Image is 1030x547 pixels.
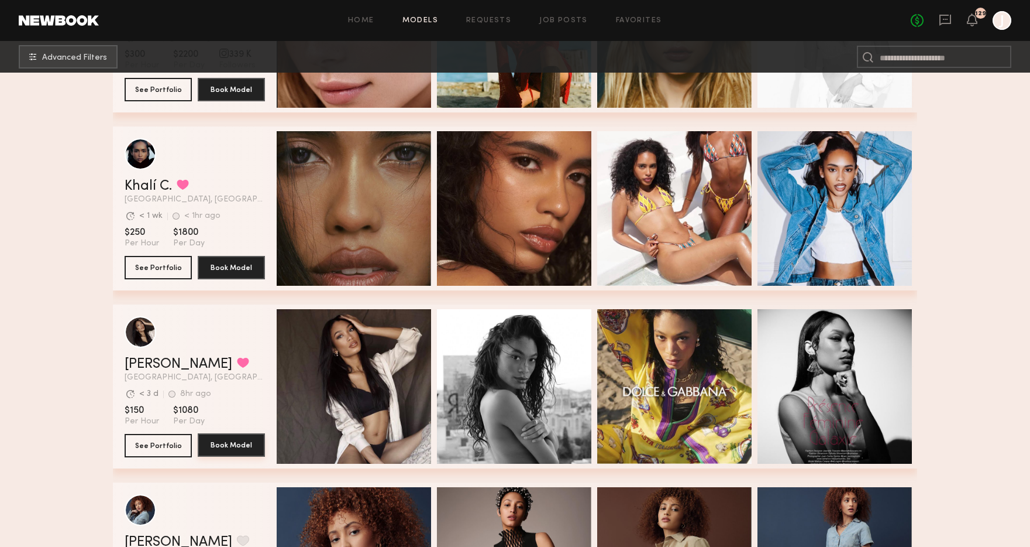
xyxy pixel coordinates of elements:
[539,17,588,25] a: Job Posts
[19,45,118,69] button: Advanced Filters
[125,405,159,416] span: $150
[125,357,232,371] a: [PERSON_NAME]
[125,374,265,382] span: [GEOGRAPHIC_DATA], [GEOGRAPHIC_DATA]
[180,390,211,398] div: 8hr ago
[173,227,205,238] span: $1800
[616,17,662,25] a: Favorites
[466,17,511,25] a: Requests
[125,196,265,204] span: [GEOGRAPHIC_DATA], [GEOGRAPHIC_DATA]
[125,238,159,249] span: Per Hour
[173,405,205,416] span: $1080
[125,416,159,427] span: Per Hour
[125,227,159,238] span: $250
[402,17,438,25] a: Models
[42,54,107,62] span: Advanced Filters
[125,434,192,457] button: See Portfolio
[173,238,205,249] span: Per Day
[993,11,1011,30] a: J
[198,433,265,457] button: Book Model
[125,78,192,101] button: See Portfolio
[198,256,265,279] button: Book Model
[139,212,163,220] div: < 1 wk
[125,179,172,193] a: Khalí C.
[198,78,265,101] button: Book Model
[139,390,159,398] div: < 3 d
[173,416,205,427] span: Per Day
[348,17,374,25] a: Home
[125,256,192,279] button: See Portfolio
[975,11,986,17] div: 129
[198,434,265,457] a: Book Model
[184,212,221,220] div: < 1hr ago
